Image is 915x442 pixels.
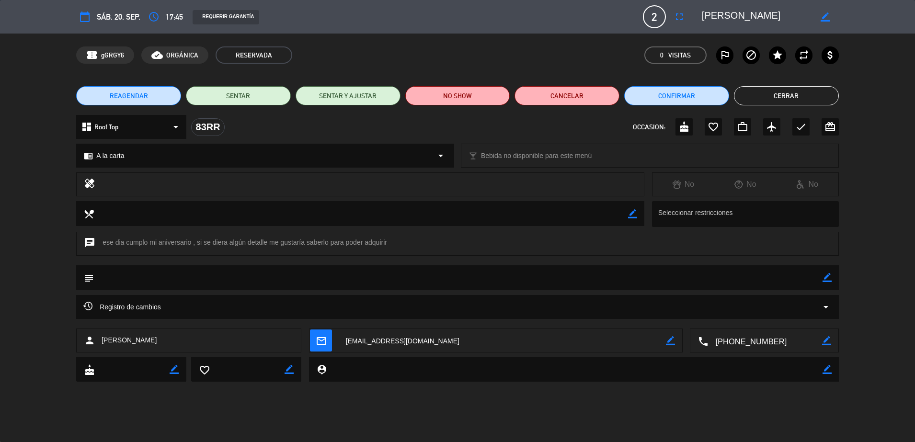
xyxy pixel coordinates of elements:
i: border_color [823,273,832,282]
i: border_color [822,336,831,345]
span: [PERSON_NAME] [102,335,157,346]
span: confirmation_number [86,49,98,61]
i: calendar_today [79,11,91,23]
i: access_time [148,11,160,23]
em: Visitas [668,50,691,61]
button: SENTAR [186,86,291,105]
span: Registro de cambios [83,301,161,313]
button: access_time [145,8,162,25]
i: favorite_border [199,364,209,375]
span: Bebida no disponible para este menú [481,150,592,161]
span: 17:45 [166,11,183,23]
div: REQUERIR GARANTÍA [193,10,259,24]
span: gGRGY6 [101,50,124,61]
span: RESERVADA [216,46,292,64]
i: arrow_drop_down [820,301,832,313]
i: border_color [666,336,675,345]
i: local_phone [698,336,708,346]
button: SENTAR Y AJUSTAR [296,86,400,105]
button: Confirmar [624,86,729,105]
button: Cancelar [515,86,619,105]
i: person [84,335,95,346]
span: 2 [643,5,666,28]
i: cake [84,364,94,375]
button: Cerrar [734,86,839,105]
i: attach_money [824,49,836,61]
i: card_giftcard [824,121,836,133]
i: mail_outline [316,335,326,346]
i: cloud_done [151,49,163,61]
div: No [652,178,714,191]
i: subject [83,272,94,283]
i: healing [84,178,95,191]
div: No [777,178,838,191]
i: border_color [285,365,294,374]
span: 0 [660,50,663,61]
div: No [714,178,776,191]
i: arrow_drop_down [435,150,446,161]
div: 83RR [191,118,225,136]
span: A la carta [96,150,124,161]
i: cake [678,121,690,133]
button: fullscreen [671,8,688,25]
i: airplanemode_active [766,121,778,133]
button: NO SHOW [405,86,510,105]
span: Roof Top [94,122,118,133]
i: person_pin [316,364,327,374]
i: repeat [798,49,810,61]
i: work_outline [737,121,748,133]
i: arrow_drop_down [170,121,182,133]
span: ORGÁNICA [166,50,198,61]
i: border_color [821,12,830,22]
i: local_bar [469,151,478,160]
span: sáb. 20, sep. [97,11,140,23]
i: block [745,49,757,61]
span: REAGENDAR [110,91,148,101]
button: calendar_today [76,8,93,25]
i: star [772,49,783,61]
i: check [795,121,807,133]
i: border_color [823,365,832,374]
i: local_dining [83,208,94,219]
i: border_color [628,209,637,218]
i: outlined_flag [719,49,731,61]
i: chat [84,237,95,250]
div: ese dia cumplo mi aniversario , si se diera algún detalle me gustaría saberlo para poder adquirir [76,232,839,256]
i: chrome_reader_mode [84,151,93,160]
i: border_color [170,365,179,374]
i: dashboard [81,121,92,133]
button: REAGENDAR [76,86,181,105]
span: OCCASION: [633,122,665,133]
i: fullscreen [674,11,685,23]
i: favorite_border [708,121,719,133]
